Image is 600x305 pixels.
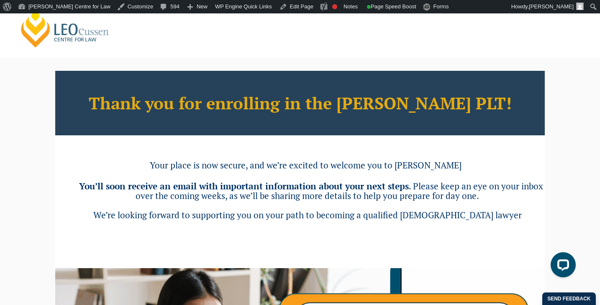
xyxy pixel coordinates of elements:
[19,9,111,49] a: [PERSON_NAME] Centre for Law
[93,209,522,221] span: We’re looking forward to supporting you on your path to becoming a qualified [DEMOGRAPHIC_DATA] l...
[544,249,579,284] iframe: LiveChat chat widget
[529,3,574,10] span: [PERSON_NAME]
[150,159,462,171] span: Your place is now secure, and we’re excited to welcome you to [PERSON_NAME]
[136,180,543,202] span: . Please keep an eye on your inbox over the coming weeks, as we’ll be sharing more details to hel...
[79,180,409,192] b: You’ll soon receive an email with important information about your next steps
[89,92,512,114] b: Thank you for enrolling in the [PERSON_NAME] PLT!
[332,4,337,9] div: Focus keyphrase not set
